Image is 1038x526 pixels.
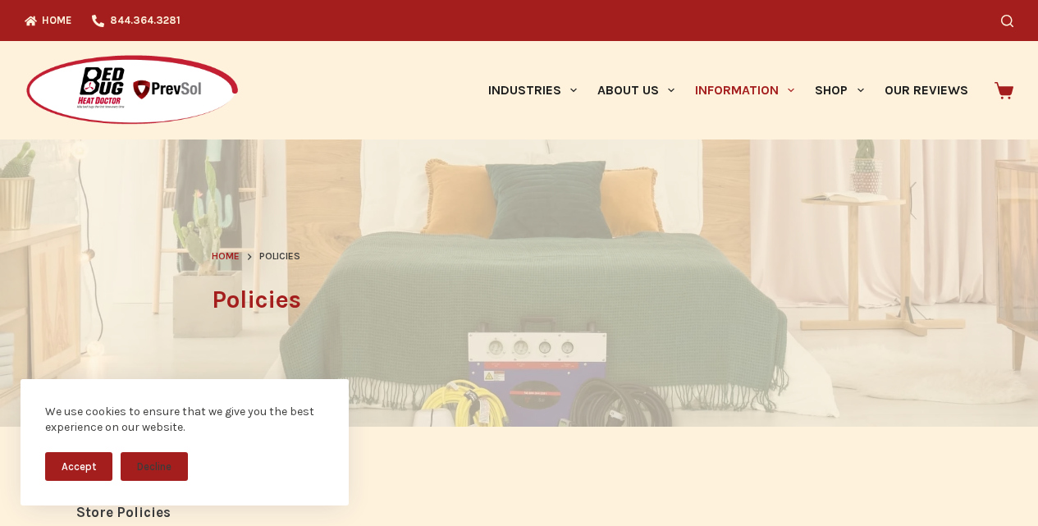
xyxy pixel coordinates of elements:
span: Home [212,250,240,262]
span: Policies [259,249,300,265]
a: Shop [805,41,874,140]
div: We use cookies to ensure that we give you the best experience on our website. [45,404,324,436]
h1: Policies [212,281,827,318]
a: Information [685,41,805,140]
img: Prevsol/Bed Bug Heat Doctor [25,54,240,127]
a: Industries [478,41,587,140]
button: Search [1001,15,1013,27]
a: Home [212,249,240,265]
a: About Us [587,41,684,140]
button: Accept [45,452,112,481]
nav: Primary [478,41,978,140]
a: Our Reviews [874,41,978,140]
button: Decline [121,452,188,481]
